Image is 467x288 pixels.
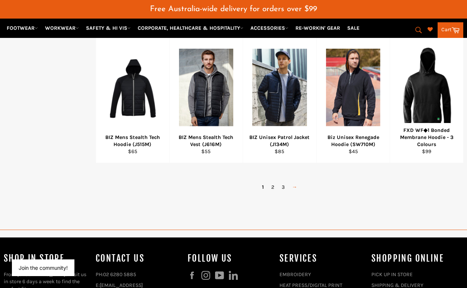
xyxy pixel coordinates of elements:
[390,35,463,163] a: FXD WF◆1 BONDED MEMBRANE HOODIE - workin gear FXD WF◆1 Bonded Membrane Hoodie - 3 Colours $99
[83,22,134,35] a: SAFETY & HI VIS
[247,22,291,35] a: ACCESSORIES
[321,148,385,155] div: $45
[188,252,272,265] h4: Follow us
[316,35,390,163] a: Biz Unisex Renegade Hoodie (SW710M) - Workin' Gear Biz Unisex Renegade Hoodie (SW710M) $45
[321,134,385,148] div: Biz Unisex Renegade Hoodie (SW710M)
[371,271,413,278] a: PICK UP IN STORE
[395,127,459,148] div: FXD WF◆1 Bonded Membrane Hoodie - 3 Colours
[179,49,234,126] img: Workin Gear Vest
[371,252,456,265] h4: SHOPPING ONLINE
[248,148,312,155] div: $85
[174,134,238,148] div: BIZ Mens Stealth Tech Vest (J616M)
[243,35,316,163] a: BIZ Unisex Patrol Jacket (J134M) - Workin' Gear BIZ Unisex Patrol Jacket (J134M) $85
[252,49,307,126] img: BIZ Unisex Patrol Jacket (J134M) - Workin' Gear
[395,148,459,155] div: $99
[344,22,362,35] a: SALE
[279,252,364,265] h4: services
[174,148,238,155] div: $55
[135,22,246,35] a: CORPORATE, HEALTHCARE & HOSPITALITY
[279,271,311,278] a: EMBROIDERY
[150,5,317,13] span: Free Australia-wide delivery for orders over $99
[105,46,160,128] img: Workin Gear BIZ Mens Stealth Tech Hoodie
[42,22,82,35] a: WORKWEAR
[169,35,243,163] a: Workin Gear Vest BIZ Mens Stealth Tech Vest (J616M) $55
[101,134,165,148] div: BIZ Mens Stealth Tech Hoodie (J515M)
[4,22,41,35] a: FOOTWEAR
[19,265,68,271] button: Join the community!
[438,22,463,38] a: Cart
[399,46,454,128] img: FXD WF◆1 BONDED MEMBRANE HOODIE - workin gear
[96,35,169,163] a: Workin Gear BIZ Mens Stealth Tech Hoodie BIZ Mens Stealth Tech Hoodie (J515M) $65
[4,252,88,265] h4: Shop In Store
[96,252,180,265] h4: Contact Us
[96,271,180,278] p: PH:
[326,49,381,126] img: Biz Unisex Renegade Hoodie (SW710M) - Workin' Gear
[278,182,288,192] a: 3
[268,182,278,192] a: 2
[101,148,165,155] div: $65
[258,182,268,192] span: 1
[248,134,312,148] div: BIZ Unisex Patrol Jacket (J134M)
[103,271,136,278] a: 02 6280 5885
[288,182,301,192] a: →
[292,22,343,35] a: RE-WORKIN' GEAR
